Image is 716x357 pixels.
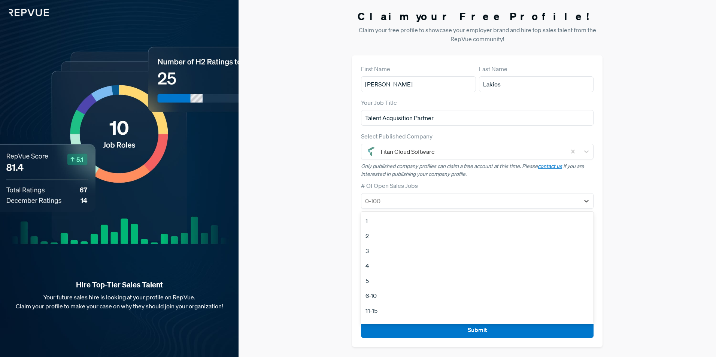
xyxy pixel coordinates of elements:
label: Select Published Company [361,132,433,141]
div: 5 [361,273,594,288]
strong: Hire Top-Tier Sales Talent [12,280,227,290]
p: Your future sales hire is looking at your profile on RepVue. Claim your profile to make your case... [12,293,227,311]
div: 4 [361,258,594,273]
div: 6-10 [361,288,594,303]
label: Last Name [479,64,507,73]
p: Claim your free profile to showcase your employer brand and hire top sales talent from the RepVue... [352,25,603,43]
label: First Name [361,64,390,73]
input: Title [361,110,594,126]
h3: Claim your Free Profile! [352,10,603,23]
div: 16-20 [361,318,594,333]
button: Submit [361,322,594,338]
div: 3 [361,243,594,258]
a: contact us [538,163,562,170]
div: 1 [361,213,594,228]
div: 2 [361,228,594,243]
p: Only published company profiles can claim a free account at this time. Please if you are interest... [361,162,594,178]
input: Last Name [479,76,594,92]
img: Titan Cloud Software [367,147,376,156]
input: First Name [361,76,476,92]
label: # Of Open Sales Jobs [361,181,418,190]
label: Your Job Title [361,98,397,107]
div: 11-15 [361,303,594,318]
